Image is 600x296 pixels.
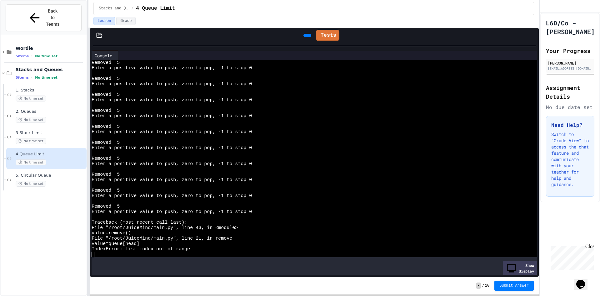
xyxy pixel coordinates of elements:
button: Submit Answer [494,281,534,291]
div: No due date set [546,103,594,111]
h2: Assignment Details [546,83,594,101]
span: 2. Queues [16,109,85,114]
span: No time set [16,181,46,187]
button: Grade [116,17,136,25]
button: Back to Teams [6,4,82,31]
span: 4 Queue Limit [16,152,85,157]
span: No time set [35,75,57,80]
span: 1. Stacks [16,88,85,93]
div: [PERSON_NAME] [548,60,592,66]
span: No time set [35,54,57,58]
span: 4 Queue Limit [136,5,175,12]
span: 5 items [16,75,29,80]
iframe: chat widget [548,244,594,270]
span: 5. Circular Queue [16,173,85,178]
p: Switch to "Grade View" to access the chat feature and communicate with your teacher for help and ... [551,131,589,188]
span: Wordle [16,45,85,51]
span: 10 [485,283,489,288]
span: No time set [16,159,46,165]
span: - [476,283,481,289]
span: • [31,75,32,80]
span: / [131,6,133,11]
h2: Your Progress [546,46,594,55]
span: Back to Teams [46,8,60,28]
h1: L6D/Co - [PERSON_NAME] [546,18,595,36]
span: Submit Answer [499,283,529,288]
button: Lesson [93,17,115,25]
span: No time set [16,138,46,144]
div: [EMAIL_ADDRESS][DOMAIN_NAME] [548,66,592,71]
iframe: chat widget [574,271,594,290]
span: Stacks and Queues [99,6,129,11]
span: / [482,283,484,288]
div: Chat with us now!Close [2,3,43,40]
span: No time set [16,117,46,123]
span: No time set [16,96,46,101]
h3: Need Help? [551,121,589,129]
span: Stacks and Queues [16,67,85,72]
a: Tests [316,30,339,41]
span: 5 items [16,54,29,58]
span: • [31,54,32,59]
span: 3 Stack Limit [16,130,85,136]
